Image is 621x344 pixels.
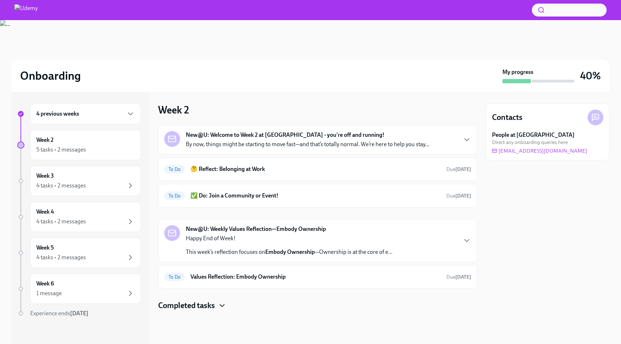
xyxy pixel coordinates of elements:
[446,166,471,173] span: September 20th, 2025 10:00
[30,103,141,124] div: 4 previous weeks
[164,190,471,201] a: To Do✅ Do: Join a Community or Event!Due[DATE]
[36,289,62,297] div: 1 message
[502,68,533,76] strong: My progress
[36,244,54,252] h6: Week 5
[455,193,471,199] strong: [DATE]
[190,165,441,173] h6: 🤔 Reflect: Belonging at Work
[36,172,54,180] h6: Week 3
[158,103,189,116] h3: Week 2
[190,192,441,200] h6: ✅ Do: Join a Community or Event!
[186,225,326,233] strong: New@U: Weekly Values Reflection—Embody Ownership
[446,193,471,199] span: Due
[36,208,54,216] h6: Week 4
[446,166,471,172] span: Due
[186,140,429,148] p: By now, things might be starting to move fast—and that’s totally normal. We’re here to help you s...
[492,139,568,146] span: Direct any onboarding queries here
[36,254,86,261] div: 4 tasks • 2 messages
[17,130,141,160] a: Week 25 tasks • 2 messages
[164,163,471,175] a: To Do🤔 Reflect: Belonging at WorkDue[DATE]
[164,274,185,280] span: To Do
[455,166,471,172] strong: [DATE]
[265,248,315,255] strong: Embody Ownership
[36,136,54,144] h6: Week 2
[580,69,601,82] h3: 40%
[36,110,79,118] h6: 4 previous weeks
[186,234,392,242] p: Happy End of Week!
[446,274,471,280] span: September 22nd, 2025 10:00
[20,69,81,83] h2: Onboarding
[190,273,441,281] h6: Values Reflection: Embody Ownership
[158,300,477,311] div: Completed tasks
[446,192,471,199] span: September 20th, 2025 10:00
[17,274,141,304] a: Week 61 message
[492,131,575,139] strong: People at [GEOGRAPHIC_DATA]
[164,193,185,199] span: To Do
[158,300,215,311] h4: Completed tasks
[186,131,385,139] strong: New@U: Welcome to Week 2 at [GEOGRAPHIC_DATA] - you're off and running!
[30,310,88,317] span: Experience ends
[17,166,141,196] a: Week 34 tasks • 2 messages
[492,147,587,154] a: [EMAIL_ADDRESS][DOMAIN_NAME]
[492,112,523,123] h4: Contacts
[36,146,86,154] div: 5 tasks • 2 messages
[17,202,141,232] a: Week 44 tasks • 2 messages
[446,274,471,280] span: Due
[164,271,471,283] a: To DoValues Reflection: Embody OwnershipDue[DATE]
[186,248,392,256] p: This week’s reflection focuses on —Ownership is at the core of e...
[36,182,86,190] div: 4 tasks • 2 messages
[70,310,88,317] strong: [DATE]
[455,274,471,280] strong: [DATE]
[17,238,141,268] a: Week 54 tasks • 2 messages
[36,218,86,226] div: 4 tasks • 2 messages
[164,167,185,172] span: To Do
[14,4,38,16] img: Udemy
[36,280,54,288] h6: Week 6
